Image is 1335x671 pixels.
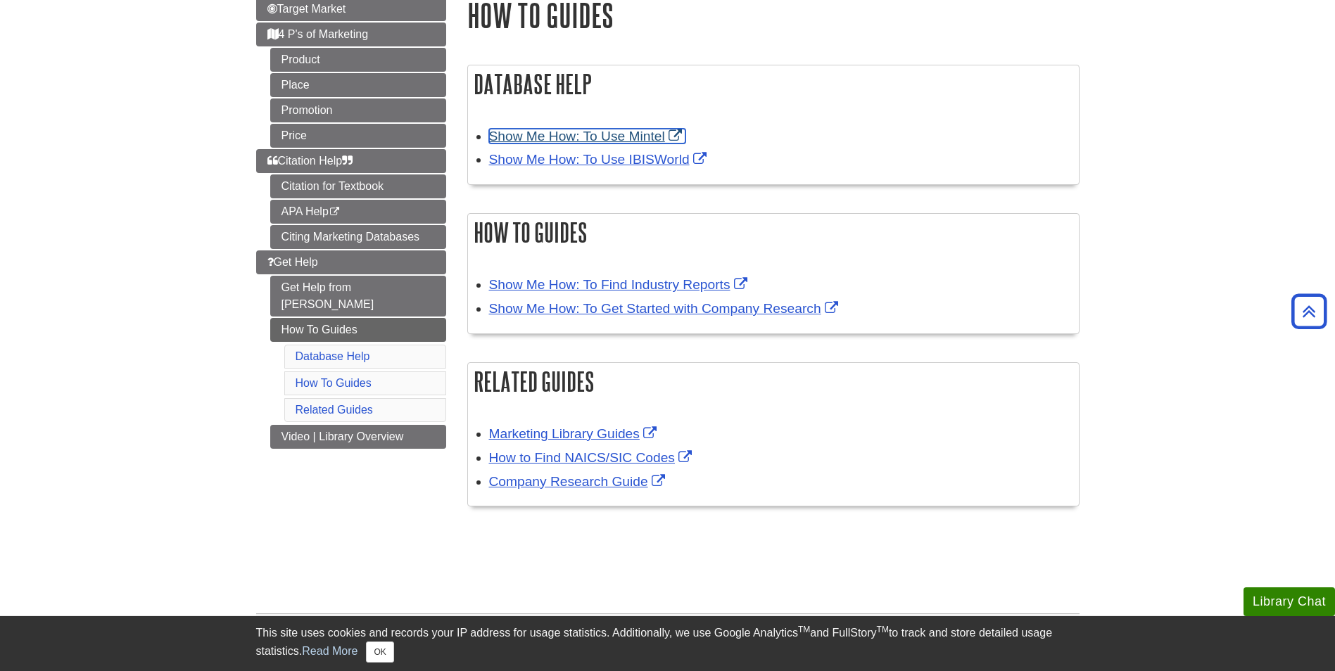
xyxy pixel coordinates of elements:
i: This link opens in a new window [329,207,341,217]
a: 4 P's of Marketing [256,23,446,46]
a: APA Help [270,200,446,224]
h2: Related Guides [468,363,1079,400]
a: Price [270,124,446,148]
a: Place [270,73,446,97]
button: Close [366,641,393,663]
h2: How To Guides [468,214,1079,251]
button: Library Chat [1244,587,1335,616]
a: Link opens in new window [489,426,660,441]
a: Citing Marketing Databases [270,225,446,249]
a: Get Help [256,250,446,274]
a: Link opens in new window [489,301,842,316]
a: Citation for Textbook [270,174,446,198]
a: Get Help from [PERSON_NAME] [270,276,446,317]
a: Citation Help [256,149,446,173]
a: Link opens in new window [489,152,710,167]
a: Link opens in new window [489,277,751,292]
div: This site uses cookies and records your IP address for usage statistics. Additionally, we use Goo... [256,625,1080,663]
span: Get Help [267,256,318,268]
a: Link opens in new window [489,129,685,143]
a: Promotion [270,98,446,122]
a: Video | Library Overview [270,425,446,449]
a: Link opens in new window [489,450,695,465]
a: Related Guides [296,404,373,416]
a: Read More [302,645,358,657]
a: Database Help [296,350,370,362]
h2: Database Help [468,65,1079,103]
a: Link opens in new window [489,474,669,489]
a: How To Guides [270,318,446,342]
sup: TM [877,625,889,634]
sup: TM [798,625,810,634]
a: Product [270,48,446,72]
span: Target Market [267,3,346,15]
a: How To Guides [296,377,372,389]
a: Back to Top [1286,302,1331,321]
span: 4 P's of Marketing [267,28,369,40]
span: Citation Help [267,155,353,167]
